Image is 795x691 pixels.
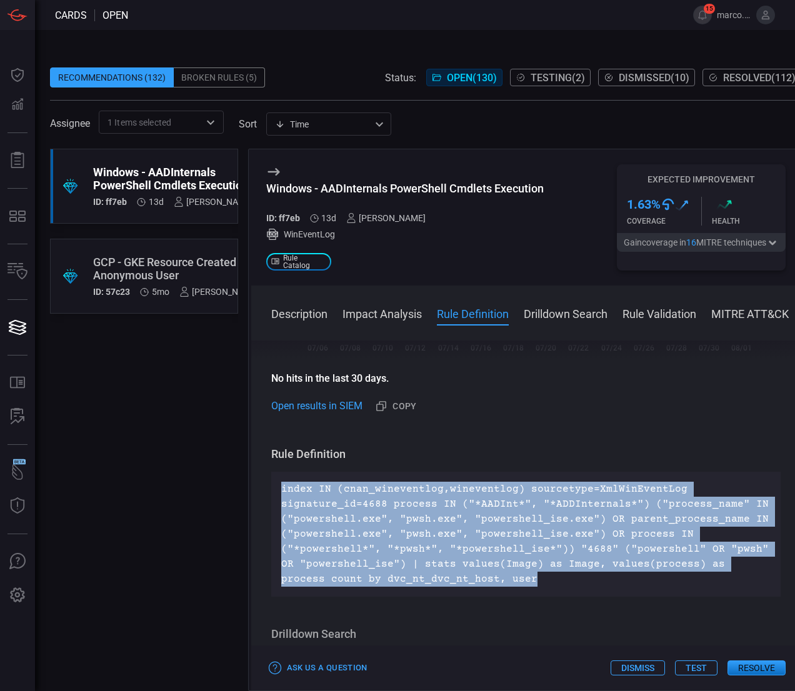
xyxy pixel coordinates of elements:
strong: No hits in the last 30 days. [271,372,389,384]
div: [PERSON_NAME] [179,287,259,297]
button: Open(130) [426,69,502,86]
div: [PERSON_NAME] [174,197,253,207]
button: Preferences [2,580,32,610]
span: 16 [686,237,696,247]
h5: ID: ff7eb [266,213,300,223]
button: Ask Us A Question [2,547,32,577]
p: index IN (cnan_wineventlog,wineventlog) sourcetype=XmlWinEventLog signature_id=4688 process IN ("... [281,482,771,587]
span: open [102,9,128,21]
div: Health [712,217,786,226]
h5: ID: 57c23 [93,287,130,297]
button: 15 [693,6,712,24]
button: Rule Catalog [2,368,32,398]
span: Assignee [50,117,90,129]
span: Rule Catalog [283,254,326,269]
div: [PERSON_NAME] [346,213,426,223]
button: Reports [2,146,32,176]
span: Mar 17, 2025 7:05 AM [152,287,169,297]
button: Drilldown Search [524,306,607,321]
button: Detections [2,90,32,120]
button: Testing(2) [510,69,591,86]
span: Cards [55,9,87,21]
button: Test [675,660,717,675]
button: MITRE - Detection Posture [2,201,32,231]
div: Windows - AADInternals PowerShell Cmdlets Execution [93,166,253,192]
div: GCP - GKE Resource Created By Anonymous User [93,256,259,282]
button: Inventory [2,257,32,287]
button: Rule Validation [622,306,696,321]
div: Broken Rules (5) [174,67,265,87]
span: Aug 05, 2025 4:03 AM [149,197,164,207]
button: Cards [2,312,32,342]
div: Coverage [627,217,701,226]
span: Open ( 130 ) [447,72,497,84]
button: Rule Definition [437,306,509,321]
button: Resolve [727,660,786,675]
span: Status: [385,72,416,84]
h5: ID: ff7eb [93,197,127,207]
div: Recommendations (132) [50,67,174,87]
h3: 1.63 % [627,197,661,212]
h5: Expected Improvement [617,174,786,184]
div: Windows - AADInternals PowerShell Cmdlets Execution [266,182,544,195]
button: Dismissed(10) [598,69,695,86]
button: Description [271,306,327,321]
label: sort [239,118,257,130]
span: Dismissed ( 10 ) [619,72,689,84]
button: Ask Us a Question [266,659,371,678]
span: Aug 05, 2025 4:03 AM [321,213,336,223]
button: Gaincoverage in16MITRE techniques [617,233,786,252]
div: Time [275,118,371,131]
button: Dashboard [2,60,32,90]
button: Wingman [2,457,32,487]
h3: Drilldown Search [271,627,781,642]
span: marco.[PERSON_NAME] [717,10,751,20]
button: Copy [372,396,422,417]
span: Testing ( 2 ) [531,72,585,84]
a: Open results in SIEM [271,399,362,414]
button: Dismiss [611,660,665,675]
button: MITRE ATT&CK [711,306,789,321]
span: 1 Items selected [107,116,171,129]
button: Threat Intelligence [2,491,32,521]
h3: Rule Definition [271,447,781,462]
span: 15 [704,4,715,14]
button: Impact Analysis [342,306,422,321]
div: WinEventLog [266,228,544,241]
button: Open [202,114,219,131]
button: ALERT ANALYSIS [2,402,32,432]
